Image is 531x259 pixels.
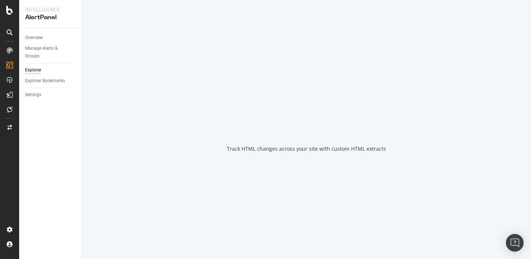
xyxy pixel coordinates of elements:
a: Explorer Bookmarks [25,77,76,85]
a: Explorer [25,66,76,74]
div: Open Intercom Messenger [506,234,524,252]
div: AlertPanel [25,13,76,22]
div: Overview [25,34,43,42]
div: Intelligence [25,6,76,13]
div: Explorer [25,66,41,74]
div: animation [280,107,333,133]
a: Settings [25,91,76,99]
div: Settings [25,91,41,99]
a: Manage Alerts & Groups [25,45,76,60]
div: Manage Alerts & Groups [25,45,69,60]
div: Explorer Bookmarks [25,77,65,85]
div: Track HTML changes across your site with custom HTML extracts [227,145,386,153]
a: Overview [25,34,76,42]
